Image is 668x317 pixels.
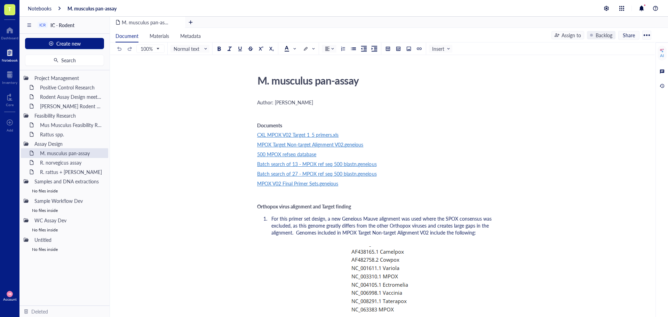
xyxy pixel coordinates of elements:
div: AI [660,53,664,58]
span: MPOX V02 Final Primer Sets.geneious [257,180,338,187]
div: R. rattus + [PERSON_NAME] [37,167,105,177]
span: IC - Rodent [50,22,74,29]
div: No files inside [21,186,108,196]
div: No files inside [21,206,108,215]
div: Backlog [596,31,612,39]
button: Create new [25,38,104,49]
div: R. norvegicus assay [37,158,105,167]
div: WC Assay Dev [31,215,105,225]
span: Orthopox virus alignment and Target finding [257,203,351,210]
span: MB [8,293,11,295]
div: M. musculus pan-assay [37,148,105,158]
div: Assign to [562,31,581,39]
div: Feasibility Research [31,111,105,120]
span: Insert [432,46,451,52]
div: Dashboard [1,36,18,40]
div: Account [3,297,17,301]
span: Materials [150,32,169,39]
div: Inventory [2,80,17,85]
div: Rodent Assay Design meeting_[DATE] [37,92,105,102]
div: Deleted [31,308,48,315]
div: ICR [39,23,46,27]
span: MPOX Target Non-target Alignment V02.geneious [257,141,363,148]
span: Author: [PERSON_NAME] [257,99,313,106]
div: Add [7,128,13,132]
div: No files inside [21,225,108,235]
a: Notebook [2,47,18,62]
div: Sample Workflow Dev [31,196,105,206]
span: Search [61,57,76,63]
span: CXL MPOX V02 Target 1_5 primers.xls [257,131,339,138]
span: T [8,5,11,13]
span: Batch search of 13 - MPOX ref seq 500 blastn.geneious [257,160,377,167]
div: Core [6,103,14,107]
span: Documents [257,122,282,129]
div: Untitled [31,235,105,245]
span: Normal text [174,46,208,52]
span: Batch search of 27 - MPOX ref seq 500 blastn.geneious [257,170,377,177]
div: No files inside [21,245,108,254]
span: 100% [141,46,159,52]
div: Samples and DNA extractions [31,176,105,186]
img: genemod-experiment-image [348,246,414,314]
span: Metadata [180,32,201,39]
a: Notebooks [28,5,51,11]
a: M. musculus pan-assay [67,5,117,11]
span: Share [623,32,635,38]
div: Positive Control Research [37,82,105,92]
a: Inventory [2,69,17,85]
a: Core [6,92,14,107]
div: Project Management [31,73,105,83]
span: Create new [56,41,81,46]
span: 500 MPOX refseq database [257,151,316,158]
div: Rattus spp. [37,129,105,139]
div: [PERSON_NAME] Rodent Test Full Proposal [37,101,105,111]
span: For this primer set design, a new Geneious Mauve alignment was used where the SPOX consensus was ... [271,215,493,236]
span: Document [116,32,138,39]
div: Mus Musculus Feasibility Research [37,120,105,130]
button: Search [25,55,104,66]
div: Notebook [2,58,18,62]
div: Assay Design [31,139,105,149]
a: Dashboard [1,25,18,40]
button: Share [618,31,639,39]
div: M. musculus pan-assay [254,72,502,89]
